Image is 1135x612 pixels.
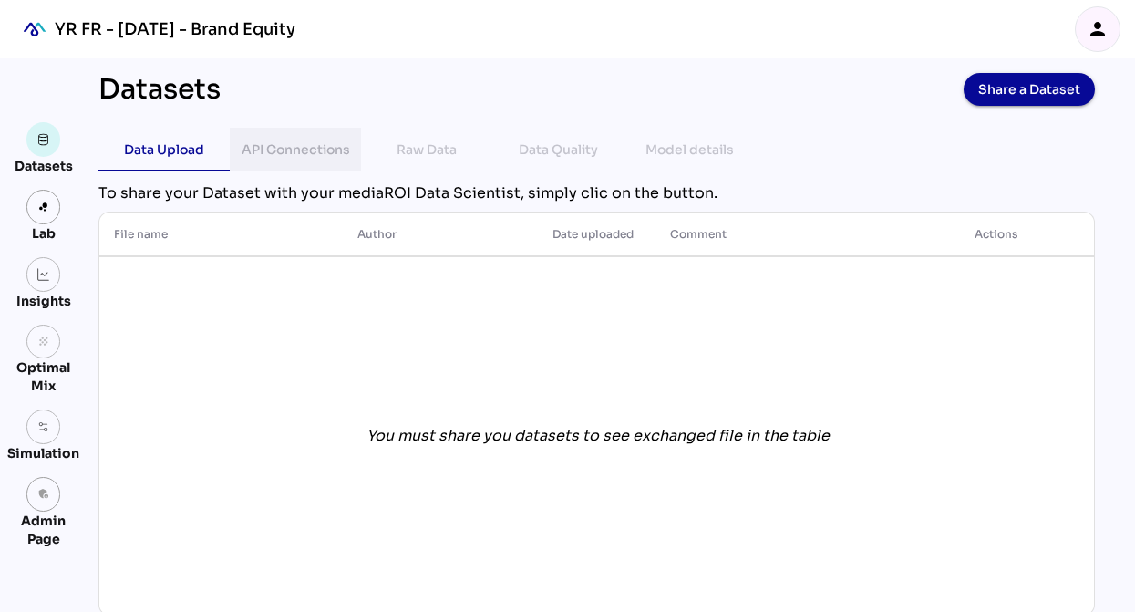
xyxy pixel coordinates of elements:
[15,157,73,175] div: Datasets
[655,213,899,256] th: Comment
[242,139,350,161] div: API Connections
[37,336,50,348] i: grain
[99,213,343,256] th: File name
[37,488,50,501] i: admin_panel_settings
[124,139,204,161] div: Data Upload
[1087,18,1109,40] i: person
[15,9,55,49] div: mediaROI
[7,512,79,548] div: Admin Page
[343,213,538,256] th: Author
[7,444,79,462] div: Simulation
[37,201,50,213] img: lab.svg
[397,139,457,161] div: Raw Data
[645,139,734,161] div: Model details
[98,73,221,106] div: Datasets
[55,18,295,40] div: YR FR - [DATE] - Brand Equity
[7,358,79,395] div: Optimal Mix
[978,77,1080,102] span: Share a Dataset
[964,73,1095,106] button: Share a Dataset
[37,420,50,433] img: settings.svg
[538,213,655,256] th: Date uploaded
[366,425,830,447] div: You must share you datasets to see exchanged file in the table
[98,182,1095,204] div: To share your Dataset with your mediaROI Data Scientist, simply clic on the button.
[37,133,50,146] img: data.svg
[16,292,71,310] div: Insights
[37,268,50,281] img: graph.svg
[899,213,1094,256] th: Actions
[519,139,598,161] div: Data Quality
[24,224,64,243] div: Lab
